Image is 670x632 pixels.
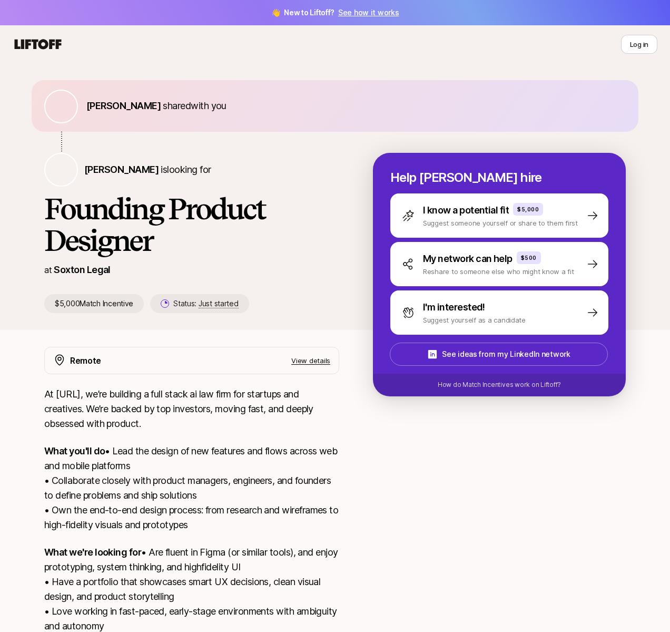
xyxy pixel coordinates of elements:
p: Suggest someone yourself or share to them first [423,218,578,228]
strong: What you'll do [44,445,105,456]
p: I know a potential fit [423,203,509,218]
p: Soxton Legal [54,262,111,277]
p: $5,000 Match Incentive [44,294,144,313]
p: $5,000 [517,205,539,213]
p: View details [291,355,330,366]
h1: Founding Product Designer [44,193,339,256]
p: • Lead the design of new features and flows across web and mobile platforms • Collaborate closely... [44,444,339,532]
span: with you [191,100,226,111]
p: I'm interested! [423,300,485,315]
p: Reshare to someone else who might know a fit [423,266,574,277]
strong: What we're looking for [44,547,141,558]
a: See how it works [338,8,399,17]
p: shared [86,99,231,113]
span: [PERSON_NAME] [86,100,161,111]
p: Help [PERSON_NAME] hire [390,170,608,185]
p: See ideas from my LinkedIn network [442,348,570,361]
button: See ideas from my LinkedIn network [390,343,608,366]
span: Just started [199,299,239,308]
p: How do Match Incentives work on Liftoff? [438,380,561,390]
span: [PERSON_NAME] [84,164,159,175]
p: My network can help [423,251,513,266]
p: is looking for [84,162,211,177]
p: Suggest yourself as a candidate [423,315,526,325]
p: Remote [70,354,101,367]
p: $500 [521,254,537,262]
span: 👋 New to Liftoff? [271,6,399,19]
button: Log in [621,35,657,54]
p: Status: [173,297,238,310]
p: At [URL], we’re building a full stack ai law firm for startups and creatives. We’re backed by top... [44,387,339,431]
p: at [44,263,52,277]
